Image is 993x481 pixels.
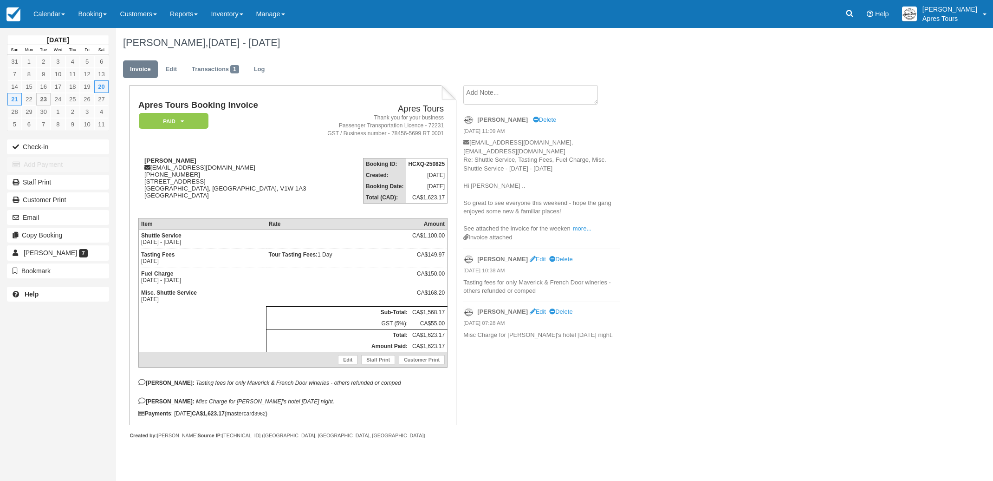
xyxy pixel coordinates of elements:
[406,192,447,204] td: CA$1,623.17
[80,93,94,105] a: 26
[875,10,889,18] span: Help
[80,118,94,131] a: 10
[94,68,109,80] a: 13
[141,290,197,296] strong: Misc. Shuttle Service
[7,264,109,278] button: Bookmark
[573,225,591,232] a: more...
[266,329,410,341] th: Total:
[65,45,80,55] th: Thu
[399,355,445,364] a: Customer Print
[138,230,266,249] td: [DATE] - [DATE]
[94,118,109,131] a: 11
[6,7,20,21] img: checkfront-main-nav-mini-logo.png
[36,80,51,93] a: 16
[266,341,410,352] th: Amount Paid:
[65,118,80,131] a: 9
[65,55,80,68] a: 4
[266,306,410,318] th: Sub-Total:
[22,118,36,131] a: 6
[477,256,528,263] strong: [PERSON_NAME]
[7,105,22,118] a: 28
[36,118,51,131] a: 7
[51,93,65,105] a: 24
[230,65,239,73] span: 1
[266,318,410,329] td: GST (5%):
[867,11,873,17] i: Help
[22,55,36,68] a: 1
[36,45,51,55] th: Tue
[363,192,406,204] th: Total (CAD):
[266,249,410,268] td: 1 Day
[533,116,556,123] a: Delete
[65,80,80,93] a: 18
[320,104,444,114] h2: Apres Tours
[138,287,266,306] td: [DATE]
[138,218,266,230] th: Item
[192,410,225,417] strong: CA$1,623.17
[7,228,109,243] button: Copy Booking
[412,270,445,284] div: CA$150.00
[410,329,448,341] td: CA$1,623.17
[7,55,22,68] a: 31
[94,93,109,105] a: 27
[94,55,109,68] a: 6
[406,170,447,181] td: [DATE]
[36,105,51,118] a: 30
[408,161,445,167] strong: HCXQ-250825
[22,45,36,55] th: Mon
[138,100,316,110] h1: Apres Tours Booking Invoice
[141,232,182,239] strong: Shuttle Service
[7,45,22,55] th: Sun
[7,192,109,207] a: Customer Print
[138,112,205,130] a: Paid
[338,355,357,364] a: Edit
[22,68,36,80] a: 8
[22,80,36,93] a: 15
[94,80,109,93] a: 20
[254,411,266,416] small: 3962
[463,331,620,340] p: Misc Charge for [PERSON_NAME]'s hotel [DATE] night.
[549,308,572,315] a: Delete
[36,93,51,105] a: 23
[123,60,158,79] a: Invoice
[7,157,109,172] button: Add Payment
[406,181,447,192] td: [DATE]
[36,55,51,68] a: 2
[80,80,94,93] a: 19
[80,105,94,118] a: 3
[7,93,22,105] a: 21
[80,55,94,68] a: 5
[363,181,406,192] th: Booking Date:
[902,7,917,21] img: A1
[363,170,406,181] th: Created:
[463,278,620,296] p: Tasting fees for only Maverick & French Door wineries - others refunded or comped
[80,45,94,55] th: Fri
[247,60,272,79] a: Log
[410,218,448,230] th: Amount
[94,45,109,55] th: Sat
[130,432,456,439] div: [PERSON_NAME] [TECHNICAL_ID] ([GEOGRAPHIC_DATA], [GEOGRAPHIC_DATA], [GEOGRAPHIC_DATA])
[138,398,195,405] strong: [PERSON_NAME]:
[138,157,316,211] div: [EMAIL_ADDRESS][DOMAIN_NAME] [PHONE_NUMBER] [STREET_ADDRESS] [GEOGRAPHIC_DATA], [GEOGRAPHIC_DATA]...
[7,139,109,154] button: Check-in
[410,318,448,329] td: CA$55.00
[922,14,977,23] p: Apres Tours
[138,268,266,287] td: [DATE] - [DATE]
[196,398,334,405] em: Misc Charge for [PERSON_NAME]'s hotel [DATE] night.
[463,319,620,329] em: [DATE] 07:28 AM
[922,5,977,14] p: [PERSON_NAME]
[320,114,444,138] address: Thank you for your business Passenger Transportation Licence - 72231 GST / Business number - 7845...
[463,233,620,242] div: Invoice attached
[7,245,109,260] a: [PERSON_NAME] 7
[7,287,109,302] a: Help
[412,290,445,303] div: CA$168.20
[412,251,445,265] div: CA$149.97
[410,341,448,352] td: CA$1,623.17
[139,113,208,129] em: Paid
[7,80,22,93] a: 14
[51,45,65,55] th: Wed
[196,380,401,386] em: Tasting fees for only Maverick & French Door wineries - others refunded or comped
[123,37,854,48] h1: [PERSON_NAME],
[269,251,318,258] strong: Tour Tasting Fees
[51,105,65,118] a: 1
